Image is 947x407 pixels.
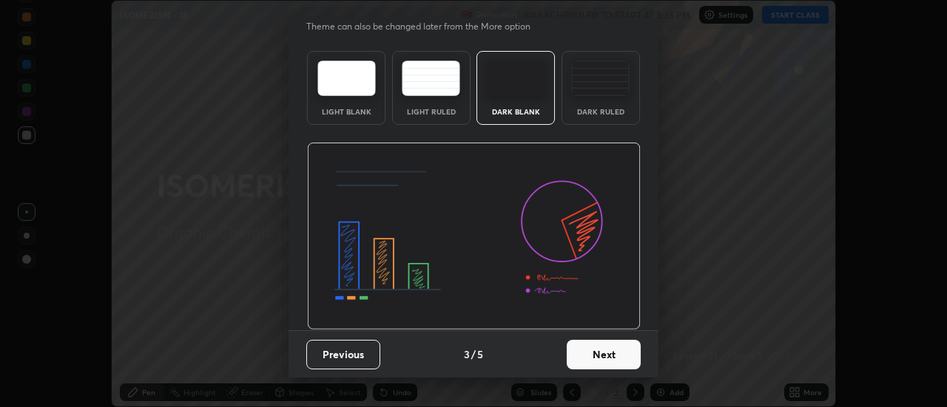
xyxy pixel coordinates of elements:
h4: / [471,346,476,362]
img: darkRuledTheme.de295e13.svg [571,61,630,96]
div: Dark Ruled [571,108,630,115]
img: darkThemeBanner.d06ce4a2.svg [307,143,641,330]
button: Previous [306,340,380,369]
img: darkTheme.f0cc69e5.svg [487,61,545,96]
h4: 3 [464,346,470,362]
h4: 5 [477,346,483,362]
button: Next [567,340,641,369]
p: Theme can also be changed later from the More option [306,20,546,33]
div: Light Ruled [402,108,461,115]
img: lightRuledTheme.5fabf969.svg [402,61,460,96]
div: Dark Blank [486,108,545,115]
img: lightTheme.e5ed3b09.svg [317,61,376,96]
div: Light Blank [317,108,376,115]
